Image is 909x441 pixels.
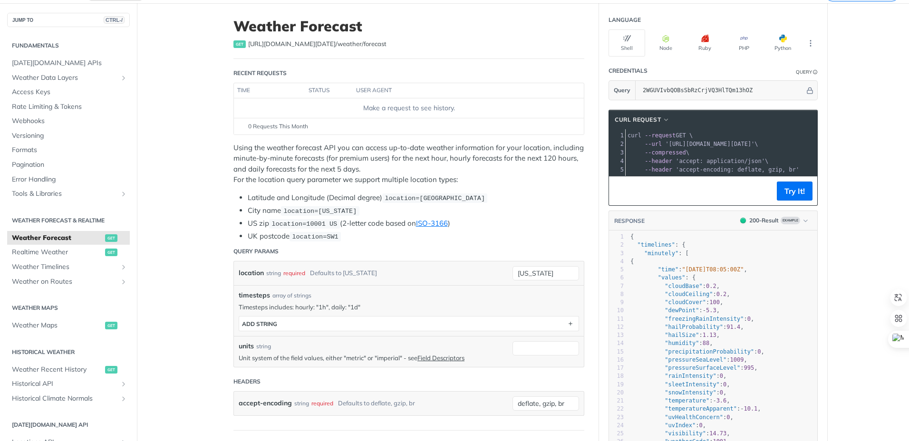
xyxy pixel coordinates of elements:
[744,405,757,412] span: 10.1
[609,331,624,339] div: 13
[609,266,624,274] div: 5
[676,166,799,173] span: 'accept-encoding: deflate, gzip, br'
[12,160,127,170] span: Pagination
[676,158,765,164] span: 'accept: application/json'
[12,145,127,155] span: Formats
[665,283,702,289] span: "cloudBase"
[665,356,726,363] span: "pressureSeaLevel"
[248,231,584,242] li: UK postcode
[294,396,309,410] div: string
[628,141,758,147] span: \
[744,364,754,371] span: 995
[311,396,333,410] div: required
[105,366,117,374] span: get
[687,29,723,57] button: Ruby
[120,190,127,198] button: Show subpages for Tools & Libraries
[609,381,624,389] div: 19
[283,266,305,280] div: required
[716,397,727,404] span: 3.6
[609,422,624,430] div: 24
[12,321,103,330] span: Weather Maps
[292,233,338,240] span: location=SW1
[805,86,815,95] button: Hide
[630,266,747,273] span: : ,
[239,303,579,311] p: Timesteps includes: hourly: "1h", daily: "1d"
[630,373,726,379] span: : ,
[630,299,723,306] span: : ,
[7,114,130,128] a: Webhooks
[709,430,726,437] span: 14.73
[709,299,720,306] span: 100
[630,389,726,396] span: : ,
[609,157,625,165] div: 4
[7,363,130,377] a: Weather Recent Historyget
[665,141,754,147] span: '[URL][DOMAIN_NAME][DATE]'
[726,414,730,421] span: 0
[645,166,672,173] span: --header
[248,218,584,229] li: US zip (2-letter code based on )
[630,258,634,265] span: {
[630,348,764,355] span: : ,
[628,132,641,139] span: curl
[248,192,584,203] li: Latitude and Longitude (Decimal degree)
[630,250,689,257] span: : [
[416,219,448,228] a: ISO-3166
[609,148,625,157] div: 3
[7,100,130,114] a: Rate Limiting & Tokens
[233,143,584,185] p: Using the weather forecast API you can access up-to-date weather information for your location, i...
[12,189,117,199] span: Tools & Libraries
[7,129,130,143] a: Versioning
[12,102,127,112] span: Rate Limiting & Tokens
[233,40,246,48] span: get
[7,275,130,289] a: Weather on RoutesShow subpages for Weather on Routes
[353,83,565,98] th: user agent
[703,340,709,346] span: 88
[609,397,624,405] div: 21
[609,274,624,282] div: 6
[665,324,723,330] span: "hailProbability"
[648,29,684,57] button: Node
[658,274,686,281] span: "values"
[630,307,720,314] span: : ,
[609,356,624,364] div: 16
[628,149,689,156] span: \
[12,365,103,374] span: Weather Recent History
[630,291,730,297] span: : ,
[803,36,818,50] button: More Languages
[703,307,706,314] span: -
[720,373,723,379] span: 0
[806,39,815,48] svg: More ellipsis
[630,241,686,248] span: : {
[7,216,130,225] h2: Weather Forecast & realtime
[7,231,130,245] a: Weather Forecastget
[7,71,130,85] a: Weather Data LayersShow subpages for Weather Data Layers
[665,405,737,412] span: "temperatureApparent"
[609,29,645,57] button: Shell
[609,258,624,266] div: 4
[609,16,641,24] div: Language
[665,316,744,322] span: "freezingRainIntensity"
[630,414,734,421] span: : ,
[628,158,768,164] span: \
[385,195,485,202] span: location=[GEOGRAPHIC_DATA]
[682,266,744,273] span: "[DATE]T08:05:00Z"
[735,216,812,225] button: 200200-ResultExample
[740,218,746,223] span: 200
[630,405,761,412] span: : ,
[713,397,716,404] span: -
[609,241,624,249] div: 2
[796,68,812,76] div: Query
[609,372,624,380] div: 18
[609,67,648,75] div: Credentials
[665,332,699,338] span: "hailSize"
[630,233,634,240] span: {
[730,356,744,363] span: 1009
[609,348,624,356] div: 15
[609,315,624,323] div: 11
[630,274,696,281] span: : {
[242,320,277,327] div: ADD string
[233,247,279,256] div: Query Params
[609,290,624,298] div: 8
[417,354,464,362] a: Field Descriptors
[12,175,127,184] span: Error Handling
